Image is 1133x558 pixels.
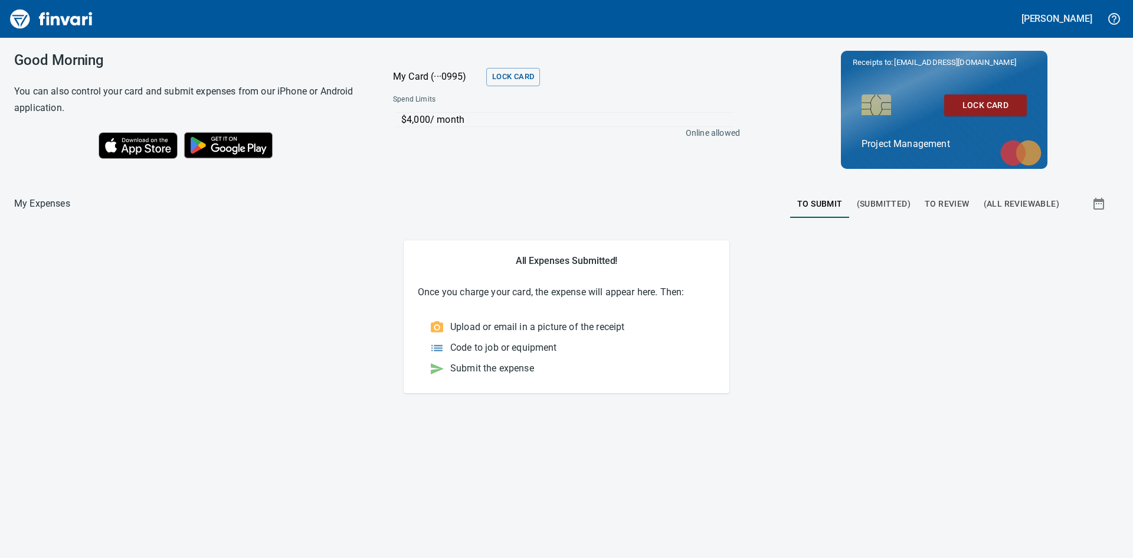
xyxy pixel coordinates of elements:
button: Lock Card [486,68,540,86]
p: Code to job or equipment [450,341,557,355]
button: Show transactions within a particular date range [1081,190,1119,218]
img: mastercard.svg [994,134,1047,172]
span: (All Reviewable) [984,197,1059,211]
p: My Card (···0995) [393,70,482,84]
p: Receipts to: [853,57,1036,68]
p: Submit the expense [450,361,534,376]
img: Download on the App Store [99,132,178,159]
p: $4,000 / month [401,113,734,127]
h5: [PERSON_NAME] [1021,12,1092,25]
img: Get it on Google Play [178,126,279,165]
span: To Submit [797,197,843,211]
h6: You can also control your card and submit expenses from our iPhone or Android application. [14,83,364,116]
nav: breadcrumb [14,197,70,211]
p: My Expenses [14,197,70,211]
p: Upload or email in a picture of the receipt [450,320,624,334]
p: Once you charge your card, the expense will appear here. Then: [418,285,715,299]
button: Lock Card [944,94,1027,116]
span: (Submitted) [857,197,911,211]
h3: Good Morning [14,52,364,68]
h5: All Expenses Submitted! [418,254,715,267]
img: Finvari [7,5,96,33]
span: Spend Limits [393,94,587,106]
button: [PERSON_NAME] [1019,9,1095,28]
span: Lock Card [954,98,1017,113]
span: [EMAIL_ADDRESS][DOMAIN_NAME] [893,57,1017,68]
span: To Review [925,197,970,211]
p: Online allowed [384,127,740,139]
p: Project Management [862,137,1027,151]
span: Lock Card [492,70,534,84]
